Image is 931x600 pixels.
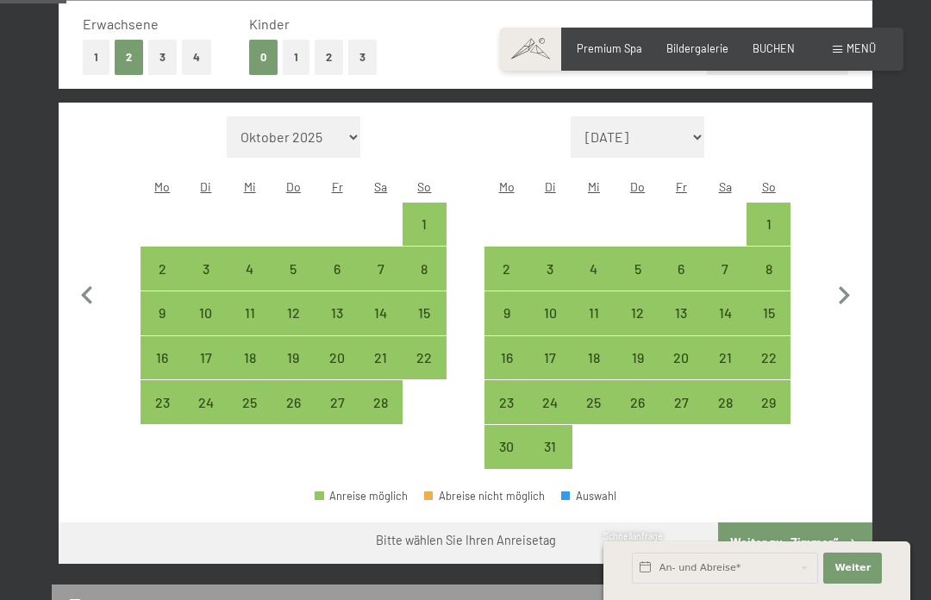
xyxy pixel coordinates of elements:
div: Anreise möglich [228,291,272,335]
div: Anreise möglich [572,247,616,291]
div: Mon Feb 09 2026 [141,291,184,335]
div: Anreise möglich [272,380,316,424]
div: Anreise möglich [316,291,359,335]
div: Anreise möglich [528,247,572,291]
div: Anreise möglich [528,291,572,335]
div: Anreise möglich [484,425,528,469]
div: Sat Feb 07 2026 [359,247,403,291]
div: Tue Mar 10 2026 [528,291,572,335]
div: Anreise möglich [184,291,228,335]
div: Wed Feb 11 2026 [228,291,272,335]
div: 4 [229,262,270,303]
button: 4 [182,40,211,75]
div: 22 [748,351,789,391]
div: Anreise möglich [703,380,747,424]
div: Anreise möglich [615,380,659,424]
div: Anreise möglich [228,380,272,424]
span: Premium Spa [577,41,642,55]
a: Bildergalerie [666,41,728,55]
div: Anreise möglich [572,380,616,424]
div: Anreise möglich [359,291,403,335]
div: 27 [661,396,702,436]
div: 28 [360,396,401,436]
div: Fri Mar 13 2026 [659,291,703,335]
div: Thu Feb 12 2026 [272,291,316,335]
abbr: Donnerstag [630,179,645,194]
abbr: Mittwoch [244,179,256,194]
div: Anreise möglich [484,336,528,380]
div: Sun Mar 22 2026 [747,336,790,380]
div: Anreise möglich [184,336,228,380]
div: 15 [748,306,789,347]
div: Wed Feb 04 2026 [228,247,272,291]
div: Abreise nicht möglich [424,491,545,502]
div: 22 [404,351,445,391]
div: 1 [404,217,445,258]
div: Anreise möglich [703,291,747,335]
div: Anreise möglich [141,380,184,424]
div: Sun Mar 15 2026 [747,291,790,335]
div: Anreise möglich [484,380,528,424]
div: Sat Feb 21 2026 [359,336,403,380]
div: 23 [142,396,183,436]
div: Sat Feb 14 2026 [359,291,403,335]
div: Tue Mar 17 2026 [528,336,572,380]
div: Anreise möglich [359,380,403,424]
div: Fri Mar 20 2026 [659,336,703,380]
div: Sun Mar 08 2026 [747,247,790,291]
div: Fri Feb 13 2026 [316,291,359,335]
div: 30 [486,440,527,480]
div: Anreise möglich [703,336,747,380]
div: 3 [186,262,227,303]
div: Anreise möglich [272,336,316,380]
div: Anreise möglich [615,291,659,335]
div: Anreise möglich [184,380,228,424]
div: Wed Mar 11 2026 [572,291,616,335]
button: Weiter [823,553,882,584]
div: 7 [705,262,746,303]
div: Wed Mar 04 2026 [572,247,616,291]
div: Mon Mar 16 2026 [484,336,528,380]
div: 25 [229,396,270,436]
div: Anreise möglich [359,247,403,291]
abbr: Freitag [676,179,687,194]
div: 18 [229,351,270,391]
div: 9 [486,306,527,347]
div: Anreise möglich [659,291,703,335]
div: Thu Mar 26 2026 [615,380,659,424]
span: Erwachsene [83,16,159,32]
div: Fri Feb 06 2026 [316,247,359,291]
abbr: Donnerstag [286,179,301,194]
div: Anreise möglich [272,291,316,335]
div: 12 [617,306,658,347]
abbr: Dienstag [545,179,556,194]
div: Anreise möglich [272,247,316,291]
div: 17 [530,351,571,391]
div: 14 [705,306,746,347]
div: Fri Feb 20 2026 [316,336,359,380]
abbr: Mittwoch [588,179,600,194]
div: 25 [574,396,615,436]
div: 24 [186,396,227,436]
span: Weiter [834,561,871,575]
div: Anreise möglich [315,491,408,502]
a: BUCHEN [753,41,795,55]
div: 16 [142,351,183,391]
div: 3 [530,262,571,303]
div: Mon Mar 23 2026 [484,380,528,424]
div: Anreise möglich [184,247,228,291]
div: Anreise möglich [528,336,572,380]
div: Anreise möglich [403,203,447,247]
button: 2 [315,40,343,75]
div: Anreise möglich [403,336,447,380]
div: Sat Feb 28 2026 [359,380,403,424]
div: Mon Mar 09 2026 [484,291,528,335]
div: Wed Feb 18 2026 [228,336,272,380]
div: 5 [617,262,658,303]
div: Anreise möglich [747,380,790,424]
div: 14 [360,306,401,347]
div: 2 [142,262,183,303]
div: Auswahl [561,491,616,502]
div: Thu Mar 05 2026 [615,247,659,291]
